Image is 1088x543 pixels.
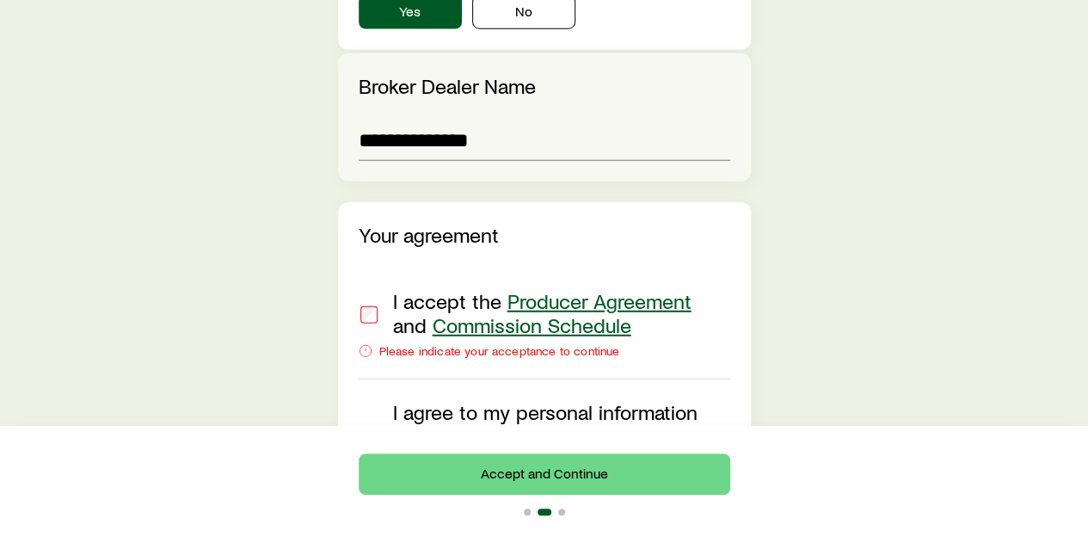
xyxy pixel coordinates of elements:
span: I accept the and [393,288,692,337]
label: Your agreement [359,222,499,247]
input: I accept the Producer Agreement and Commission Schedule [360,306,378,324]
a: Commission Schedule [433,312,631,337]
label: Broker Dealer Name [359,73,536,98]
button: Accept and Continue [359,454,730,495]
span: I agree to my personal information being processed in accordance with the Modern Life [393,399,722,472]
div: Please indicate your acceptance to continue [359,344,730,358]
a: Producer Agreement [507,288,692,313]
